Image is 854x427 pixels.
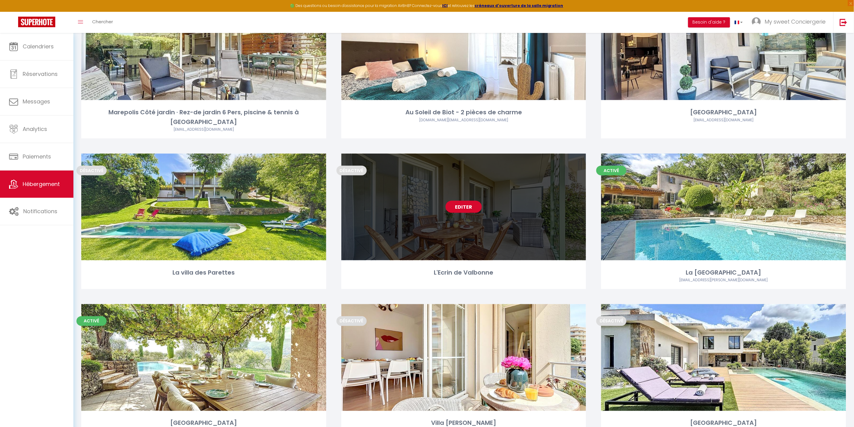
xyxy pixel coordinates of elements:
img: Super Booking [18,17,55,27]
span: Paiements [23,153,51,160]
span: Désactivé [337,316,367,326]
img: logout [840,18,847,26]
span: Calendriers [23,43,54,50]
div: Airbnb [601,117,846,123]
img: ... [752,17,761,26]
div: Airbnb [341,117,586,123]
div: La villa des Parettes [81,268,326,277]
span: Désactivé [76,166,107,175]
div: L'Ecrin de Valbonne [341,268,586,277]
span: My sweet Conciergerie [765,18,826,25]
button: Besoin d'aide ? [688,17,730,28]
span: Hébergement [23,180,60,188]
span: Messages [23,98,50,105]
div: Airbnb [81,127,326,132]
span: Désactivé [337,166,367,175]
div: Au Soleil de Biot - 2 pièces de charme [341,108,586,117]
a: ICI [442,3,448,8]
a: Chercher [88,12,118,33]
span: Notifications [23,207,57,215]
span: Désactivé [596,316,627,326]
span: Analytics [23,125,47,133]
div: La [GEOGRAPHIC_DATA] [601,268,846,277]
span: Chercher [92,18,113,25]
span: Activé [76,316,107,326]
span: Réservations [23,70,58,78]
span: Activé [596,166,627,175]
div: Airbnb [601,277,846,283]
div: [GEOGRAPHIC_DATA] [601,108,846,117]
div: Marepolis Côté jardin · Rez-de jardin 6 Pers, piscine & tennis à [GEOGRAPHIC_DATA] [81,108,326,127]
button: Ouvrir le widget de chat LiveChat [5,2,23,21]
a: créneaux d'ouverture de la salle migration [475,3,563,8]
a: ... My sweet Conciergerie [747,12,833,33]
a: Editer [446,201,482,213]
